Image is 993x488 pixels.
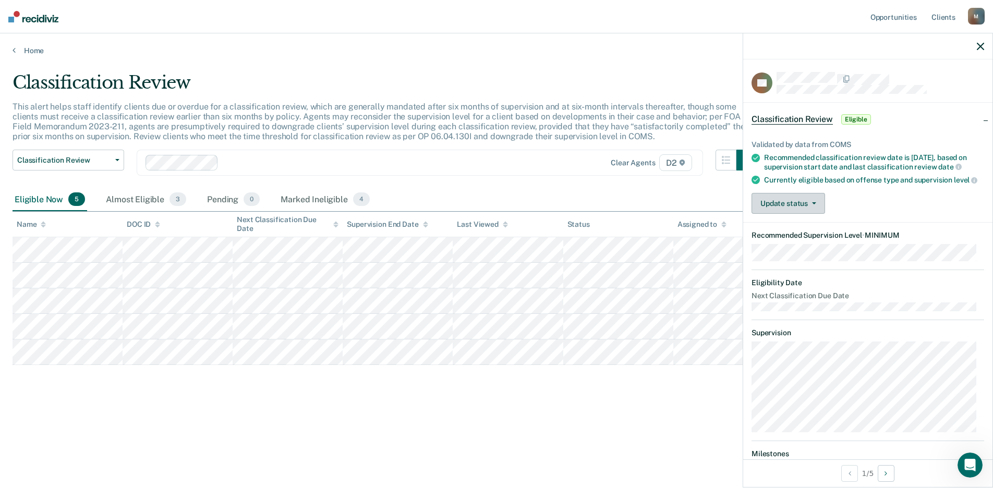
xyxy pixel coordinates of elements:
[958,453,983,478] iframe: Intercom live chat
[244,192,260,206] span: 0
[278,188,372,211] div: Marked Ineligible
[13,188,87,211] div: Eligible Now
[752,291,984,300] dt: Next Classification Due Date
[764,175,984,185] div: Currently eligible based on offense type and supervision
[611,158,655,167] div: Clear agents
[68,192,85,206] span: 5
[457,220,507,229] div: Last Viewed
[353,192,370,206] span: 4
[127,220,160,229] div: DOC ID
[752,449,984,458] dt: Milestones
[841,465,858,482] button: Previous Opportunity
[13,46,980,55] a: Home
[862,231,865,239] span: •
[13,102,745,142] p: This alert helps staff identify clients due or overdue for a classification review, which are gen...
[17,220,46,229] div: Name
[752,114,833,125] span: Classification Review
[752,328,984,337] dt: Supervision
[567,220,590,229] div: Status
[752,140,984,149] div: Validated by data from COMS
[743,103,992,136] div: Classification ReviewEligible
[237,215,338,233] div: Next Classification Due Date
[841,114,871,125] span: Eligible
[17,156,111,165] span: Classification Review
[8,11,58,22] img: Recidiviz
[205,188,262,211] div: Pending
[752,193,825,214] button: Update status
[677,220,726,229] div: Assigned to
[104,188,188,211] div: Almost Eligible
[752,278,984,287] dt: Eligibility Date
[659,154,692,171] span: D2
[878,465,894,482] button: Next Opportunity
[968,8,985,25] div: M
[169,192,186,206] span: 3
[752,231,984,240] dt: Recommended Supervision Level MINIMUM
[954,176,977,184] span: level
[743,459,992,487] div: 1 / 5
[938,163,961,171] span: date
[347,220,428,229] div: Supervision End Date
[764,153,984,171] div: Recommended classification review date is [DATE], based on supervision start date and last classi...
[13,72,757,102] div: Classification Review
